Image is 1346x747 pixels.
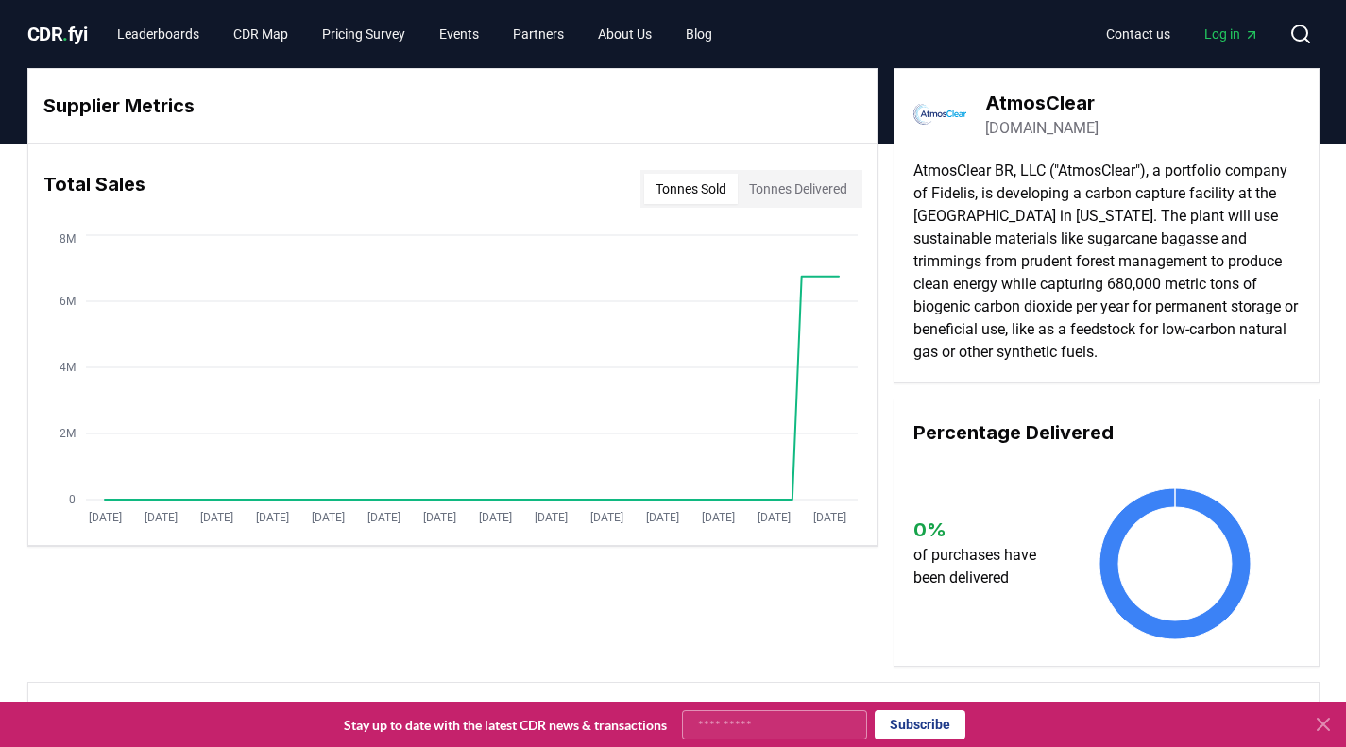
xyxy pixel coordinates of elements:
tspan: [DATE] [478,511,511,524]
h3: AtmosClear [985,89,1099,117]
tspan: [DATE] [534,511,567,524]
button: Tonnes Sold [644,174,738,204]
a: Log in [1189,17,1274,51]
nav: Main [102,17,727,51]
tspan: [DATE] [311,511,344,524]
tspan: 2M [60,427,76,440]
tspan: [DATE] [757,511,790,524]
p: AtmosClear BR, LLC ("AtmosClear"), a portfolio company of Fidelis, is developing a carbon capture... [913,160,1300,364]
h3: Total Sales [43,170,145,208]
tspan: 0 [69,493,76,506]
tspan: 6M [60,295,76,308]
tspan: [DATE] [812,511,845,524]
h3: 0 % [913,516,1054,544]
tspan: [DATE] [422,511,455,524]
h3: Orders [43,698,1303,726]
a: CDR Map [218,17,303,51]
tspan: [DATE] [589,511,622,524]
tspan: [DATE] [255,511,288,524]
a: Partners [498,17,579,51]
a: Leaderboards [102,17,214,51]
a: Contact us [1091,17,1185,51]
tspan: 4M [60,361,76,374]
tspan: [DATE] [701,511,734,524]
img: AtmosClear-logo [913,88,966,141]
tspan: [DATE] [199,511,232,524]
tspan: [DATE] [645,511,678,524]
h3: Percentage Delivered [913,418,1300,447]
tspan: 8M [60,232,76,246]
a: Events [424,17,494,51]
span: Log in [1204,25,1259,43]
h3: Supplier Metrics [43,92,862,120]
span: CDR fyi [27,23,88,45]
tspan: [DATE] [144,511,177,524]
tspan: [DATE] [366,511,400,524]
a: [DOMAIN_NAME] [985,117,1099,140]
a: Pricing Survey [307,17,420,51]
p: of purchases have been delivered [913,544,1054,589]
a: Blog [671,17,727,51]
a: About Us [583,17,667,51]
button: Tonnes Delivered [738,174,859,204]
nav: Main [1091,17,1274,51]
tspan: [DATE] [88,511,121,524]
a: CDR.fyi [27,21,88,47]
span: . [62,23,68,45]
